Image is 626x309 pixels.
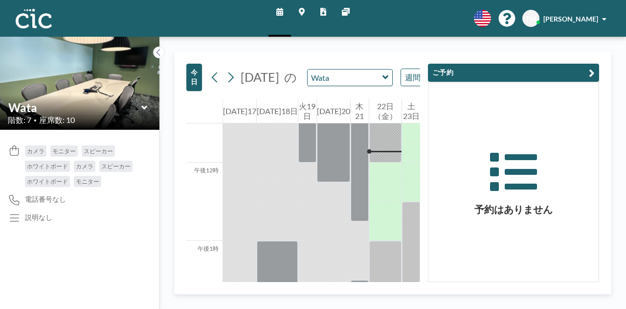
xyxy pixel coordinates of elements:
[52,147,76,155] font: モニター
[257,106,298,116] font: [DATE]18日
[8,100,141,115] input: ワタ
[16,9,52,28] img: 組織ロゴ
[374,101,397,120] font: 22日（金）
[186,64,202,91] button: 今日
[317,106,350,116] font: [DATE]20
[194,166,219,174] font: 午後12時
[25,195,66,203] font: 電話番号なし
[403,101,420,120] font: 土 23日
[27,178,68,185] font: ホワイトボード
[474,203,553,215] font: 予約はありません
[284,70,297,84] font: の
[27,147,45,155] font: カメラ
[241,70,279,84] font: [DATE]
[405,72,444,82] font: 週間ビュー
[39,115,75,124] font: 座席数: 10
[101,163,131,170] font: スピーカー
[198,245,219,252] font: 午後1時
[27,163,68,170] font: ホワイトボード
[401,69,486,86] div: オプションを検索
[355,101,364,120] font: 木 21
[8,115,31,124] font: 階数: 7
[84,147,113,155] font: スピーカー
[428,64,599,82] button: ご予約
[308,70,382,86] input: ワタ
[25,213,52,221] font: 説明なし
[526,14,536,23] font: TM
[432,68,453,76] font: ご予約
[299,101,315,120] font: 火19日
[34,117,37,123] font: •
[543,15,598,23] font: [PERSON_NAME]
[76,178,99,185] font: モニター
[223,106,256,116] font: [DATE]17
[191,68,198,86] font: 今日
[76,163,93,170] font: カメラ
